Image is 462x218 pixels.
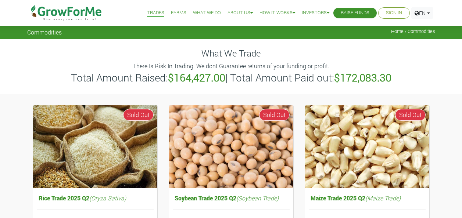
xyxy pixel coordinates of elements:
[193,9,221,17] a: What We Do
[341,9,369,17] a: Raise Funds
[391,29,435,34] span: Home / Commodities
[169,105,293,189] img: growforme image
[365,194,401,202] i: (Maize Trade)
[305,105,429,189] img: growforme image
[28,72,434,84] h3: Total Amount Raised: | Total Amount Paid out:
[28,62,434,70] p: There Is Risk In Trading. We dont Guarantee returns of your funding or profit.
[228,9,253,17] a: About Us
[173,193,290,203] h5: Soybean Trade 2025 Q2
[123,109,154,121] span: Sold Out
[309,193,426,203] h5: Maize Trade 2025 Q2
[27,29,62,36] span: Commodities
[411,7,433,19] a: EN
[27,48,435,59] h4: What We Trade
[37,193,154,203] h5: Rice Trade 2025 Q2
[33,105,157,189] img: growforme image
[147,9,164,17] a: Trades
[395,109,426,121] span: Sold Out
[259,9,295,17] a: How it Works
[302,9,329,17] a: Investors
[386,9,402,17] a: Sign In
[334,71,391,84] b: $172,083.30
[259,109,290,121] span: Sold Out
[89,194,126,202] i: (Oryza Sativa)
[168,71,225,84] b: $164,427.00
[236,194,279,202] i: (Soybean Trade)
[171,9,186,17] a: Farms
